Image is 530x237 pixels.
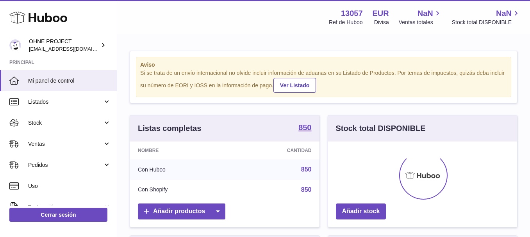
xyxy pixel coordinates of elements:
[336,123,426,134] h3: Stock total DISPONIBLE
[329,19,362,26] div: Ref de Huboo
[9,39,21,51] img: internalAdmin-13057@internal.huboo.com
[29,46,115,52] span: [EMAIL_ADDRESS][DOMAIN_NAME]
[130,141,230,159] th: Nombre
[130,180,230,200] td: Con Shopify
[298,124,311,133] a: 850
[28,182,111,190] span: Uso
[496,8,512,19] span: NaN
[374,19,389,26] div: Divisa
[138,203,225,219] a: Añadir productos
[230,141,319,159] th: Cantidad
[273,78,316,93] a: Ver Listado
[28,203,103,211] span: Facturación y pagos
[28,119,103,127] span: Stock
[452,19,521,26] span: Stock total DISPONIBLE
[373,8,389,19] strong: EUR
[28,98,103,106] span: Listados
[341,8,363,19] strong: 13057
[399,19,442,26] span: Ventas totales
[29,38,99,53] div: OHNE PROJECT
[138,123,201,134] h3: Listas completas
[130,159,230,180] td: Con Huboo
[301,186,312,193] a: 850
[28,140,103,148] span: Ventas
[28,77,111,85] span: Mi panel de control
[28,161,103,169] span: Pedidos
[418,8,433,19] span: NaN
[301,166,312,173] a: 850
[452,8,521,26] a: NaN Stock total DISPONIBLE
[140,61,507,69] strong: Aviso
[298,124,311,131] strong: 850
[399,8,442,26] a: NaN Ventas totales
[9,208,107,222] a: Cerrar sesión
[140,69,507,93] div: Si se trata de un envío internacional no olvide incluir información de aduanas en su Listado de P...
[336,203,386,219] a: Añadir stock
